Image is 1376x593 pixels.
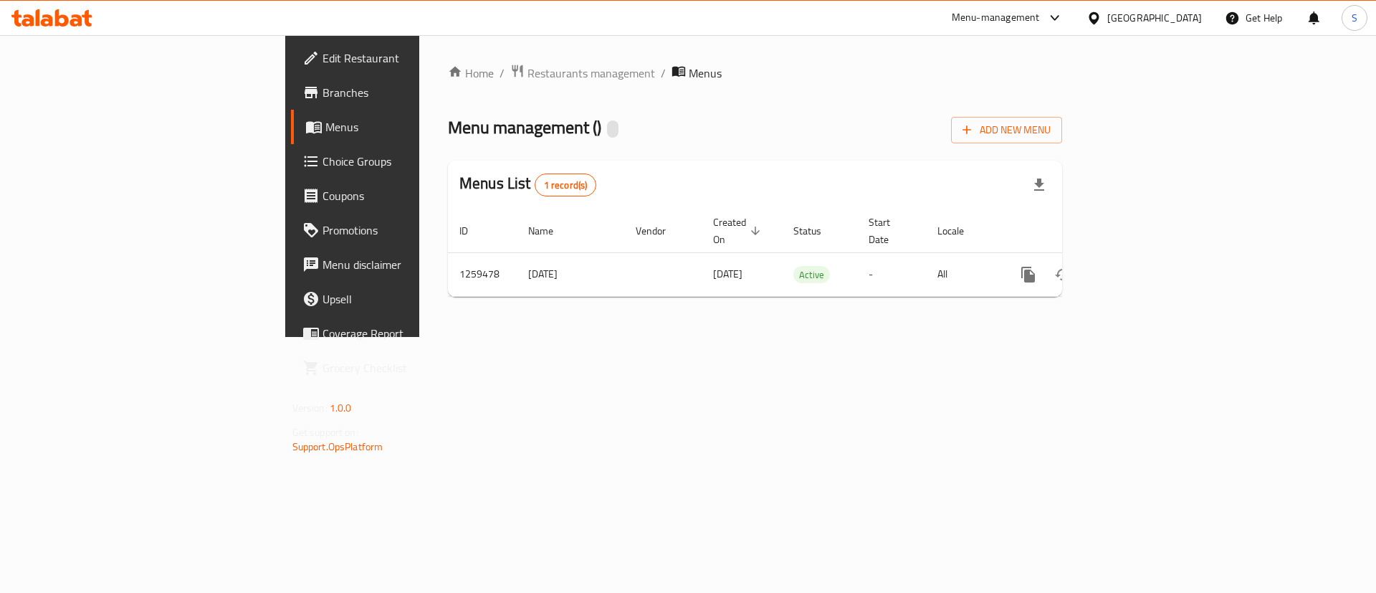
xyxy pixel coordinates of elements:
[291,351,515,385] a: Grocery Checklist
[1022,168,1056,202] div: Export file
[962,121,1051,139] span: Add New Menu
[517,252,624,296] td: [DATE]
[322,187,504,204] span: Coupons
[869,214,909,248] span: Start Date
[291,110,515,144] a: Menus
[459,222,487,239] span: ID
[528,222,572,239] span: Name
[322,153,504,170] span: Choice Groups
[1046,257,1080,292] button: Change Status
[937,222,983,239] span: Locale
[291,75,515,110] a: Branches
[448,209,1160,297] table: enhanced table
[292,437,383,456] a: Support.OpsPlatform
[291,179,515,213] a: Coupons
[926,252,1000,296] td: All
[291,144,515,179] a: Choice Groups
[535,174,597,196] div: Total records count
[1107,10,1202,26] div: [GEOGRAPHIC_DATA]
[322,49,504,67] span: Edit Restaurant
[291,213,515,247] a: Promotions
[661,65,666,82] li: /
[1011,257,1046,292] button: more
[330,399,352,417] span: 1.0.0
[292,423,358,442] span: Get support on:
[510,64,655,82] a: Restaurants management
[1352,10,1357,26] span: S
[952,9,1040,27] div: Menu-management
[951,117,1062,143] button: Add New Menu
[636,222,684,239] span: Vendor
[322,325,504,342] span: Coverage Report
[527,65,655,82] span: Restaurants management
[448,64,1062,82] nav: breadcrumb
[448,111,601,143] span: Menu management ( )
[793,266,830,283] div: Active
[325,118,504,136] span: Menus
[322,256,504,273] span: Menu disclaimer
[291,247,515,282] a: Menu disclaimer
[713,265,742,283] span: [DATE]
[535,179,596,192] span: 1 record(s)
[322,290,504,308] span: Upsell
[459,173,596,196] h2: Menus List
[291,316,515,351] a: Coverage Report
[291,282,515,316] a: Upsell
[291,41,515,75] a: Edit Restaurant
[322,84,504,101] span: Branches
[292,399,328,417] span: Version:
[689,65,722,82] span: Menus
[713,214,765,248] span: Created On
[1000,209,1160,253] th: Actions
[857,252,926,296] td: -
[793,222,840,239] span: Status
[793,267,830,283] span: Active
[322,359,504,376] span: Grocery Checklist
[322,222,504,239] span: Promotions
